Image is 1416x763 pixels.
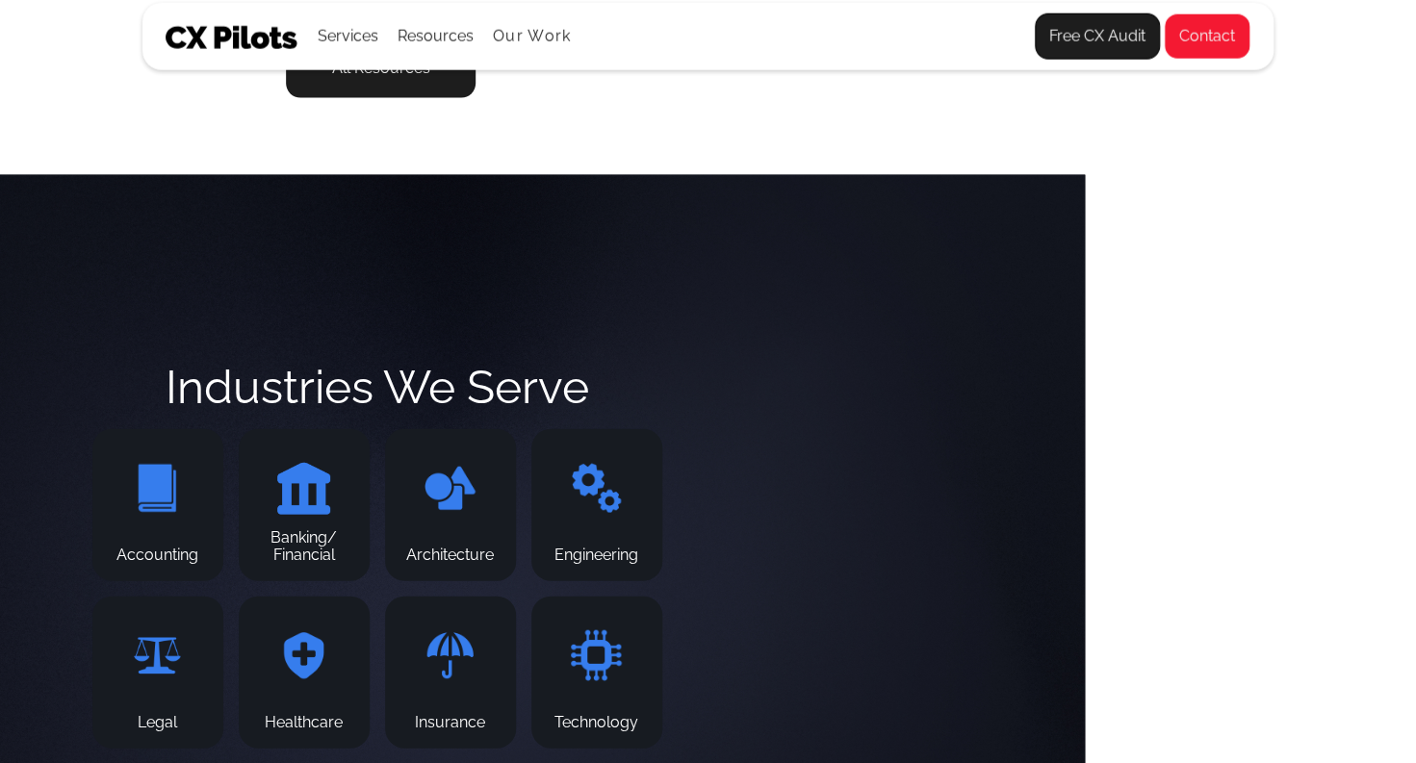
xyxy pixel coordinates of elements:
div: Services [318,23,378,50]
a: Contact [1164,13,1250,60]
a: Free CX Audit [1035,13,1160,60]
div: Resources [398,23,474,50]
div: Services [318,4,378,69]
div: Legal [138,714,177,731]
h2: Industries We Serve [166,360,589,414]
div: Engineering [554,547,638,564]
div: Architecture [406,547,494,564]
div: Resources [398,4,474,69]
a: Our Work [493,28,571,45]
div: Accounting [116,547,198,564]
div: Healthcare [265,714,343,731]
div: Technology [554,714,638,731]
div: Banking/ Financial [256,529,352,564]
div: Insurance [415,714,485,731]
